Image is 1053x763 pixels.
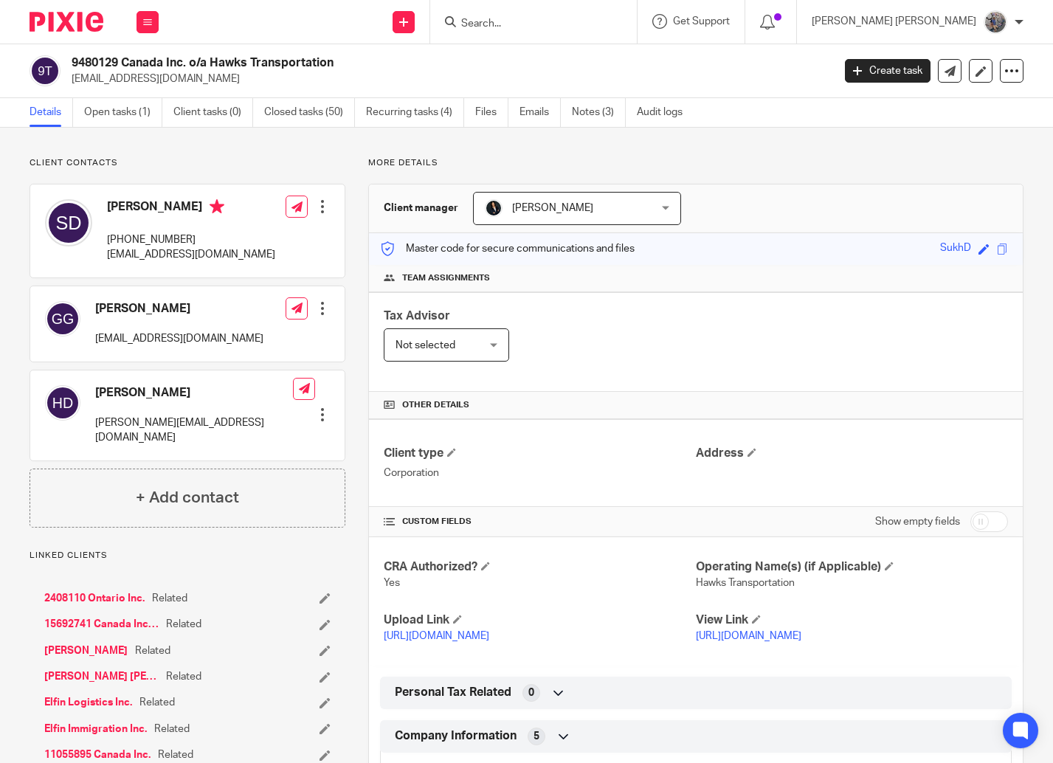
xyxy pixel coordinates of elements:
[139,695,175,710] span: Related
[95,301,263,317] h4: [PERSON_NAME]
[44,695,132,710] a: Elfin Logistics Inc.
[528,686,534,700] span: 0
[696,631,801,641] a: [URL][DOMAIN_NAME]
[696,446,1008,461] h4: Address
[72,55,672,71] h2: 9480129 Canada Inc. o/a Hawks Transportation
[154,722,190,736] span: Related
[395,685,511,700] span: Personal Tax Related
[812,14,976,29] p: [PERSON_NAME] [PERSON_NAME]
[30,98,73,127] a: Details
[107,199,275,218] h4: [PERSON_NAME]
[519,98,561,127] a: Emails
[166,617,201,632] span: Related
[475,98,508,127] a: Files
[72,72,823,86] p: [EMAIL_ADDRESS][DOMAIN_NAME]
[95,331,263,346] p: [EMAIL_ADDRESS][DOMAIN_NAME]
[384,631,489,641] a: [URL][DOMAIN_NAME]
[384,612,696,628] h4: Upload Link
[44,748,151,762] a: 11055895 Canada Inc.
[45,199,92,246] img: svg%3E
[45,301,80,336] img: svg%3E
[30,55,61,86] img: svg%3E
[696,559,1008,575] h4: Operating Name(s) (if Applicable)
[845,59,931,83] a: Create task
[166,669,201,684] span: Related
[158,748,193,762] span: Related
[173,98,253,127] a: Client tasks (0)
[210,199,224,214] i: Primary
[402,272,490,284] span: Team assignments
[572,98,626,127] a: Notes (3)
[84,98,162,127] a: Open tasks (1)
[384,516,696,528] h4: CUSTOM FIELDS
[984,10,1007,34] img: 20160912_191538.jpg
[637,98,694,127] a: Audit logs
[44,617,159,632] a: 15692741 Canada Inc. o/a CTS Automotive Truck Repair
[384,310,450,322] span: Tax Advisor
[107,247,275,262] p: [EMAIL_ADDRESS][DOMAIN_NAME]
[384,201,458,215] h3: Client manager
[673,16,730,27] span: Get Support
[696,612,1008,628] h4: View Link
[395,728,517,744] span: Company Information
[366,98,464,127] a: Recurring tasks (4)
[44,669,159,684] a: [PERSON_NAME] [PERSON_NAME]
[402,399,469,411] span: Other details
[95,415,293,446] p: [PERSON_NAME][EMAIL_ADDRESS][DOMAIN_NAME]
[135,643,170,658] span: Related
[384,446,696,461] h4: Client type
[30,157,345,169] p: Client contacts
[95,385,293,401] h4: [PERSON_NAME]
[485,199,503,217] img: HardeepM.png
[940,241,971,258] div: SukhD
[384,466,696,480] p: Corporation
[44,722,147,736] a: Elfin Immigration Inc.
[512,203,593,213] span: [PERSON_NAME]
[44,643,128,658] a: [PERSON_NAME]
[368,157,1023,169] p: More details
[136,486,239,509] h4: + Add contact
[107,232,275,247] p: [PHONE_NUMBER]
[384,559,696,575] h4: CRA Authorized?
[30,12,103,32] img: Pixie
[696,578,795,588] span: Hawks Transportation
[152,591,187,606] span: Related
[875,514,960,529] label: Show empty fields
[460,18,593,31] input: Search
[534,729,539,744] span: 5
[396,340,455,351] span: Not selected
[30,550,345,562] p: Linked clients
[380,241,635,256] p: Master code for secure communications and files
[45,385,80,421] img: svg%3E
[44,591,145,606] a: 2408110 Ontario Inc.
[384,578,400,588] span: Yes
[264,98,355,127] a: Closed tasks (50)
